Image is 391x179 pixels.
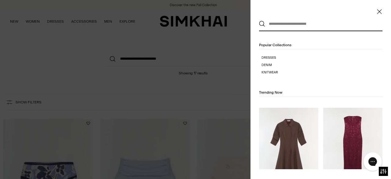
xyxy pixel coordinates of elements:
span: Trending Now [259,90,282,95]
a: Denim [261,63,382,68]
iframe: Sign Up via Text for Offers [5,156,61,174]
button: Close [376,9,382,15]
a: Knitwear [261,70,382,75]
span: Popular Collections [259,43,291,47]
button: Search [259,21,265,27]
iframe: Gorgias live chat messenger [360,150,385,173]
input: What are you looking for? [265,17,374,31]
a: Dresses [261,55,382,60]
